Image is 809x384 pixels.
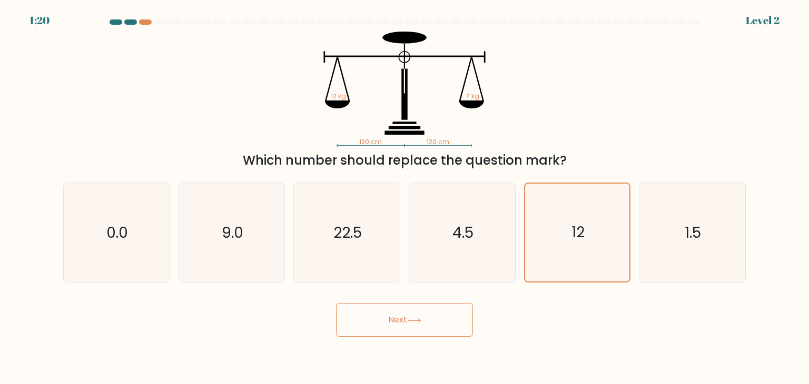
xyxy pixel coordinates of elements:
[427,137,449,146] tspan: 120 cm
[466,92,479,100] tspan: ? kg
[70,151,739,170] div: Which number should replace the question mark?
[336,303,473,337] button: Next
[107,222,129,243] text: 0.0
[685,222,702,243] text: 1.5
[29,13,50,28] div: 1:20
[452,222,473,243] text: 4.5
[334,222,362,243] text: 22.5
[359,137,382,146] tspan: 120 cm
[746,13,780,28] div: Level 2
[222,222,243,243] text: 9.0
[571,223,585,243] text: 12
[331,92,346,100] tspan: 12 kg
